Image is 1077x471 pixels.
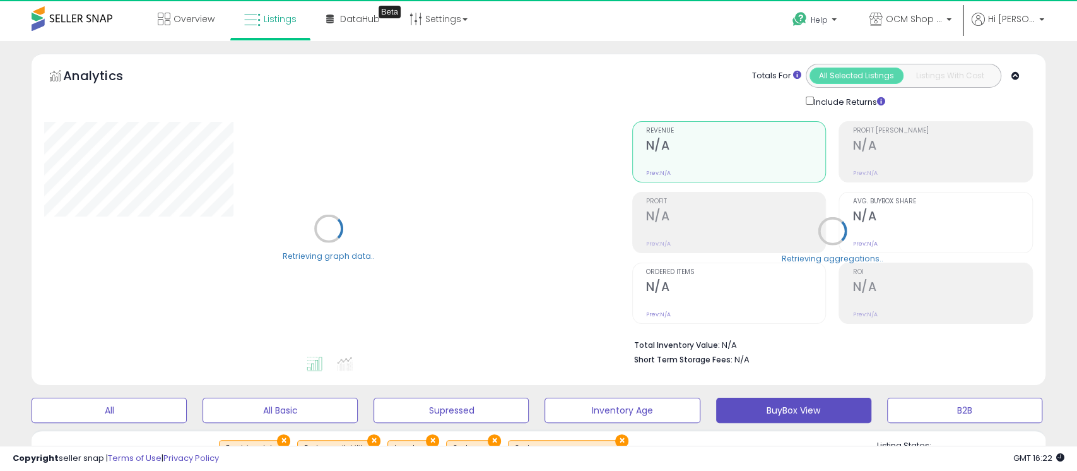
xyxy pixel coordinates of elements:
[752,70,801,82] div: Totals For
[811,15,828,25] span: Help
[796,94,900,109] div: Include Returns
[886,13,943,25] span: OCM Shop and Save
[887,398,1042,423] button: B2B
[544,398,700,423] button: Inventory Age
[972,13,1044,41] a: Hi [PERSON_NAME]
[63,67,148,88] h5: Analytics
[988,13,1035,25] span: Hi [PERSON_NAME]
[379,6,401,18] div: Tooltip anchor
[782,2,849,41] a: Help
[13,453,219,465] div: seller snap | |
[264,13,297,25] span: Listings
[903,68,997,84] button: Listings With Cost
[809,68,903,84] button: All Selected Listings
[174,13,215,25] span: Overview
[782,253,883,264] div: Retrieving aggregations..
[374,398,529,423] button: Supressed
[283,250,375,261] div: Retrieving graph data..
[13,452,59,464] strong: Copyright
[792,11,808,27] i: Get Help
[203,398,358,423] button: All Basic
[32,398,187,423] button: All
[340,13,380,25] span: DataHub
[716,398,871,423] button: BuyBox View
